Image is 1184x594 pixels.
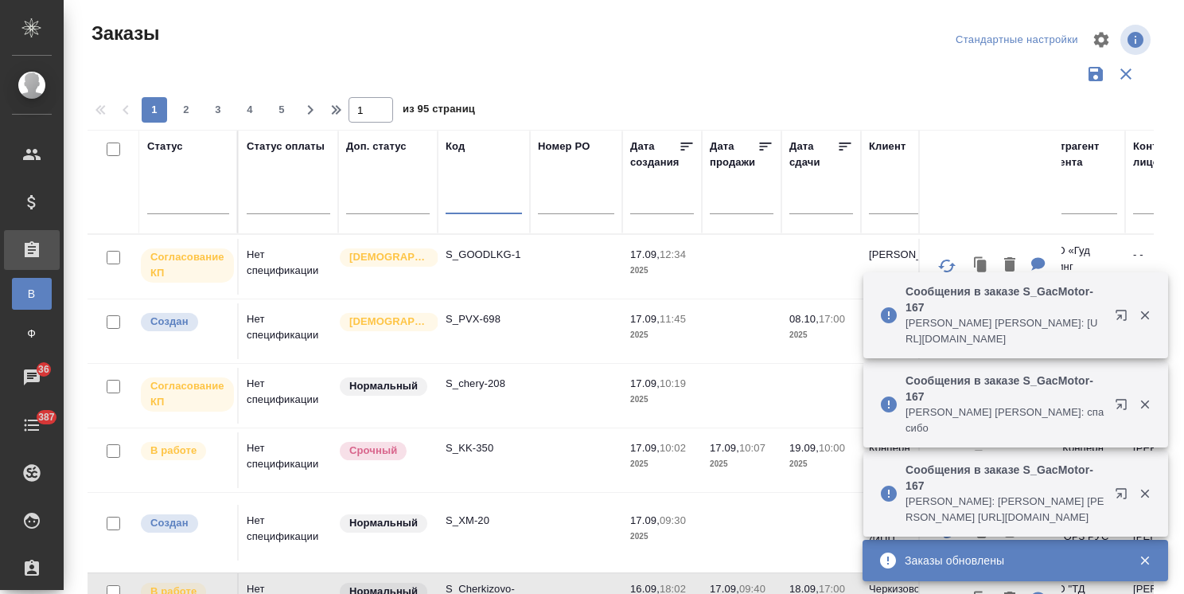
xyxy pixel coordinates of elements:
[630,248,660,260] p: 17.09,
[237,97,263,123] button: 4
[1105,478,1143,516] button: Открыть в новой вкладке
[1105,389,1143,427] button: Открыть в новой вкладке
[996,249,1023,282] button: Удалить
[139,311,229,333] div: Выставляется автоматически при создании заказа
[247,139,325,154] div: Статус оплаты
[29,361,59,377] span: 36
[269,97,294,123] button: 5
[789,313,819,325] p: 08.10,
[789,442,819,454] p: 19.09,
[1105,299,1143,338] button: Открыть в новой вкладке
[446,311,522,327] p: S_PVX-698
[630,313,660,325] p: 17.09,
[338,247,430,268] div: Выставляется автоматически для первых 3 заказов нового контактного лица. Особое внимание
[403,100,475,123] span: из 95 страниц
[338,440,430,462] div: Выставляется автоматически, если на указанный объем услуг необходимо больше времени в стандартном...
[349,378,418,394] p: Нормальный
[139,440,229,462] div: Выставляет ПМ после принятия заказа от КМа
[150,515,189,531] p: Создан
[660,313,686,325] p: 11:45
[789,139,837,170] div: Дата сдачи
[869,139,906,154] div: Клиент
[630,529,694,545] p: 2025
[239,303,338,359] td: Нет спецификации
[147,139,183,154] div: Статус
[789,456,853,472] p: 2025
[1128,487,1161,501] button: Закрыть
[338,311,430,333] div: Выставляется автоматически для первых 3 заказов нового контактного лица. Особое внимание
[660,514,686,526] p: 09:30
[205,102,231,118] span: 3
[906,462,1104,494] p: Сообщения в заказе S_GacMotor-167
[12,318,52,350] a: Ф
[239,432,338,488] td: Нет спецификации
[630,456,694,472] p: 2025
[660,442,686,454] p: 10:02
[150,249,224,281] p: Согласование КП
[630,442,660,454] p: 17.09,
[739,442,765,454] p: 10:07
[349,515,418,531] p: Нормальный
[150,443,197,459] p: В работе
[446,139,465,154] div: Код
[630,392,694,408] p: 2025
[88,21,159,46] span: Заказы
[660,377,686,389] p: 10:19
[906,283,1104,315] p: Сообщения в заказе S_GacMotor-167
[630,263,694,279] p: 2025
[630,139,679,170] div: Дата создания
[349,314,429,330] p: [DEMOGRAPHIC_DATA]
[1120,25,1154,55] span: Посмотреть информацию
[819,442,845,454] p: 10:00
[150,314,189,330] p: Создан
[338,513,430,534] div: Статус по умолчанию для стандартных заказов
[819,313,845,325] p: 17:00
[150,378,224,410] p: Согласование КП
[1111,59,1141,89] button: Сбросить фильтры
[349,443,397,459] p: Срочный
[173,97,199,123] button: 2
[1023,249,1054,282] button: Для КМ: стандарт и проф, дедлайна на перевод нет пока
[338,376,430,397] div: Статус по умолчанию для стандартных заказов
[1041,139,1117,170] div: Контрагент клиента
[4,405,60,445] a: 387
[710,139,758,170] div: Дата продажи
[1041,243,1117,291] p: ООО «Гуд Лукинг Компани»
[710,456,773,472] p: 2025
[20,326,44,342] span: Ф
[630,327,694,343] p: 2025
[20,286,44,302] span: В
[1082,21,1120,59] span: Настроить таблицу
[966,249,996,282] button: Клонировать
[630,377,660,389] p: 17.09,
[139,513,229,534] div: Выставляется автоматически при создании заказа
[1128,553,1161,568] button: Закрыть
[906,315,1104,347] p: [PERSON_NAME] [PERSON_NAME]: [URL][DOMAIN_NAME]
[906,373,1104,404] p: Сообщения в заказе S_GacMotor-167
[346,139,407,154] div: Доп. статус
[1081,59,1111,89] button: Сохранить фильтры
[269,102,294,118] span: 5
[789,327,853,343] p: 2025
[928,247,966,285] button: Обновить
[239,368,338,424] td: Нет спецификации
[12,278,52,310] a: В
[4,358,60,397] a: 36
[446,440,522,456] p: S_KK-350
[205,97,231,123] button: 3
[538,139,590,154] div: Номер PO
[1128,308,1161,322] button: Закрыть
[239,239,338,295] td: Нет спецификации
[906,494,1104,526] p: [PERSON_NAME]: [PERSON_NAME] [PERSON_NAME] [URL][DOMAIN_NAME]
[952,28,1082,53] div: split button
[239,505,338,561] td: Нет спецификации
[349,249,429,265] p: [DEMOGRAPHIC_DATA]
[173,102,199,118] span: 2
[29,409,64,425] span: 387
[446,247,522,263] p: S_GOODLKG-1
[869,247,945,263] p: [PERSON_NAME]
[1128,397,1161,412] button: Закрыть
[905,553,1115,569] div: Заказы обновлены
[906,404,1104,436] p: [PERSON_NAME] [PERSON_NAME]: спасибо
[630,514,660,526] p: 17.09,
